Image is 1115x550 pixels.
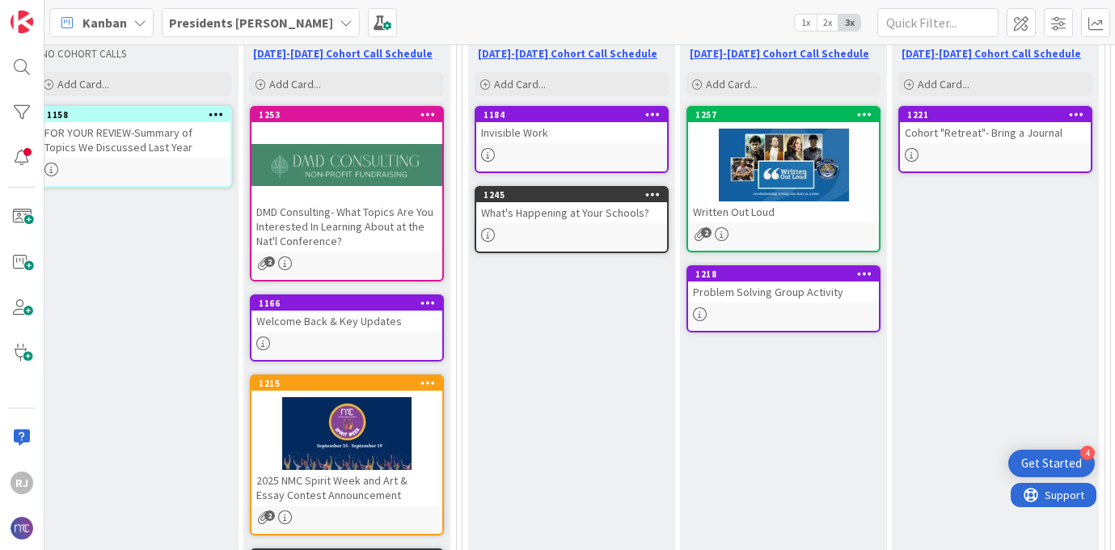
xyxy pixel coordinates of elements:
div: 1184Invisible Work [476,108,667,143]
div: 1257 [688,108,879,122]
img: avatar [11,517,33,539]
div: Invisible Work [476,122,667,143]
div: 1184 [484,109,667,121]
div: 1166Welcome Back & Key Updates [251,296,442,332]
span: 3x [838,15,860,31]
span: 2 [701,227,712,238]
a: [DATE]-[DATE] Cohort Call Schedule [690,47,869,61]
span: Add Card... [57,77,109,91]
div: 1245 [484,189,667,201]
div: 1253 [259,109,442,121]
a: 1166Welcome Back & Key Updates [250,294,444,362]
a: 12152025 NMC Spirit Week and Art & Essay Contest Announcement [250,374,444,535]
span: 2 [264,510,275,521]
span: Add Card... [269,77,321,91]
span: 1x [795,15,817,31]
a: 1221Cohort "Retreat"- Bring a Journal [898,106,1092,173]
div: 1253 [251,108,442,122]
a: 1257Written Out Loud [686,106,881,252]
p: NO COHORT CALLS [41,48,229,61]
div: Welcome Back & Key Updates [251,311,442,332]
input: Quick Filter... [877,8,999,37]
span: 2x [817,15,838,31]
a: 1245What's Happening at Your Schools? [475,186,669,253]
a: [DATE]-[DATE] Cohort Call Schedule [478,47,657,61]
div: Cohort "Retreat"- Bring a Journal [900,122,1091,143]
div: RJ [11,472,33,494]
a: [DATE]-[DATE] Cohort Call Schedule [902,47,1081,61]
div: 2025 NMC Spirit Week and Art & Essay Contest Announcement [251,470,442,506]
a: 1253DMD Consulting- What Topics Are You Interested In Learning About at the Nat'l Conference? [250,106,444,281]
div: 1166 [259,298,442,309]
span: Support [34,2,74,22]
span: 2 [264,256,275,267]
div: FOR YOUR REVIEW-Summary of Topics We Discussed Last Year [40,122,230,158]
div: 1184 [476,108,667,122]
img: Visit kanbanzone.com [11,11,33,33]
div: 1166 [251,296,442,311]
div: 12152025 NMC Spirit Week and Art & Essay Contest Announcement [251,376,442,506]
a: 1184Invisible Work [475,106,669,173]
div: DMD Consulting- What Topics Are You Interested In Learning About at the Nat'l Conference? [251,201,442,252]
div: 1218Problem Solving Group Activity [688,267,879,302]
div: 1158 [40,108,230,122]
div: Written Out Loud [688,201,879,222]
div: 1245What's Happening at Your Schools? [476,188,667,223]
div: 4 [1080,446,1095,460]
div: Problem Solving Group Activity [688,281,879,302]
div: 1221 [900,108,1091,122]
div: 1218 [688,267,879,281]
div: 1257 [695,109,879,121]
div: 1158 [47,109,230,121]
div: 1215 [259,378,442,389]
div: 1245 [476,188,667,202]
a: 1218Problem Solving Group Activity [686,265,881,332]
span: Add Card... [494,77,546,91]
a: [DATE]-[DATE] Cohort Call Schedule [253,47,433,61]
div: 1221Cohort "Retreat"- Bring a Journal [900,108,1091,143]
a: 1158FOR YOUR REVIEW-Summary of Topics We Discussed Last Year [38,106,232,188]
div: 1215 [251,376,442,391]
div: 1257Written Out Loud [688,108,879,222]
b: Presidents [PERSON_NAME] [169,15,333,31]
div: 1253DMD Consulting- What Topics Are You Interested In Learning About at the Nat'l Conference? [251,108,442,252]
span: Add Card... [918,77,969,91]
div: What's Happening at Your Schools? [476,202,667,223]
div: 1158FOR YOUR REVIEW-Summary of Topics We Discussed Last Year [40,108,230,158]
div: Open Get Started checklist, remaining modules: 4 [1008,450,1095,477]
div: 1218 [695,269,879,280]
div: Get Started [1021,455,1082,472]
span: Kanban [82,13,127,32]
span: Add Card... [706,77,758,91]
div: 1221 [907,109,1091,121]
